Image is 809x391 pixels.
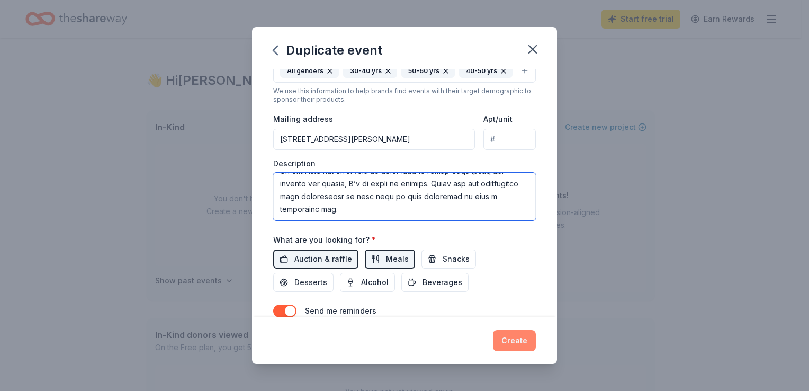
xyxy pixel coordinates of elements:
input: # [483,129,536,150]
button: Beverages [401,273,469,292]
label: Mailing address [273,114,333,125]
button: Meals [365,250,415,269]
button: All genders30-40 yrs50-60 yrs40-50 yrs [273,59,536,83]
button: Desserts [273,273,334,292]
div: 30-40 yrs [343,64,397,78]
span: Meals [386,253,409,265]
button: Alcohol [340,273,395,292]
button: Snacks [421,250,476,269]
div: 50-60 yrs [401,64,455,78]
label: Send me reminders [305,306,376,315]
span: Snacks [443,253,470,265]
button: Auction & raffle [273,250,358,269]
div: All genders [280,64,339,78]
span: Beverages [423,276,462,289]
div: Duplicate event [273,42,382,59]
span: Alcohol [361,276,389,289]
label: Description [273,158,316,169]
div: We use this information to help brands find events with their target demographic to sponsor their... [273,87,536,104]
span: Desserts [294,276,327,289]
textarea: Lore Ipsumdolo Sitame co adipisc el seddoeiu tem 6in utlabo Etdolor ma Aliq Enimadmin Veniam Quis... [273,173,536,220]
button: Create [493,330,536,351]
label: What are you looking for? [273,235,376,245]
label: Apt/unit [483,114,513,125]
span: Auction & raffle [294,253,352,265]
input: Enter a US address [273,129,475,150]
div: 40-50 yrs [459,64,513,78]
